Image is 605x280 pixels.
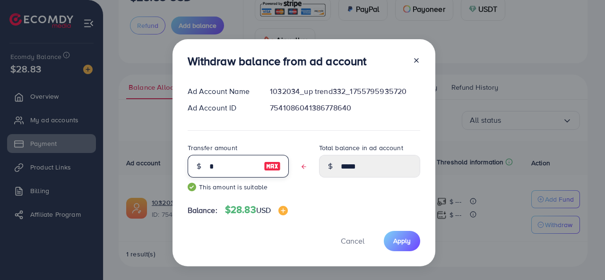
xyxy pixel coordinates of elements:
span: Balance: [188,205,217,216]
span: Apply [393,236,411,246]
img: guide [188,183,196,191]
img: image [264,161,281,172]
small: This amount is suitable [188,182,289,192]
label: Total balance in ad account [319,143,403,153]
button: Apply [384,231,420,251]
button: Cancel [329,231,376,251]
h3: Withdraw balance from ad account [188,54,367,68]
div: Ad Account Name [180,86,263,97]
div: 7541086041386778640 [262,102,427,113]
span: Cancel [341,236,364,246]
span: USD [256,205,271,215]
img: image [278,206,288,215]
div: 1032034_up trend332_1755795935720 [262,86,427,97]
iframe: Chat [565,238,598,273]
label: Transfer amount [188,143,237,153]
div: Ad Account ID [180,102,263,113]
h4: $28.83 [225,204,288,216]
